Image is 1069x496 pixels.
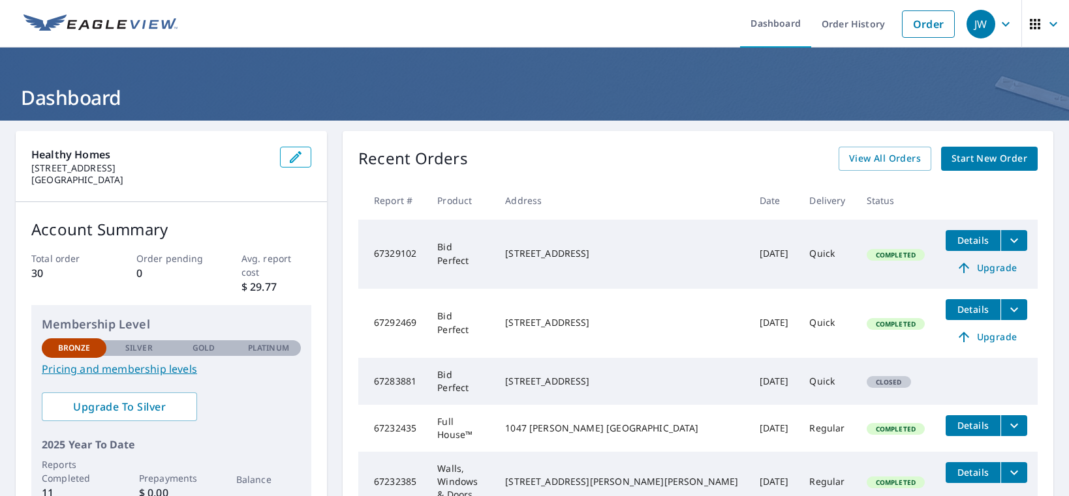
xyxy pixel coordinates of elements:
[868,424,923,433] span: Completed
[849,151,921,167] span: View All Orders
[31,265,101,281] p: 30
[427,405,495,452] td: Full House™
[505,247,738,260] div: [STREET_ADDRESS]
[749,358,799,405] td: [DATE]
[358,220,427,289] td: 67329102
[42,437,301,452] p: 2025 Year To Date
[241,252,311,279] p: Avg. report cost
[427,181,495,220] th: Product
[799,181,856,220] th: Delivery
[953,329,1019,345] span: Upgrade
[799,358,856,405] td: Quick
[839,147,931,171] a: View All Orders
[495,181,749,220] th: Address
[952,151,1027,167] span: Start New Order
[248,342,289,354] p: Platinum
[946,415,1000,436] button: detailsBtn-67232435
[31,147,270,162] p: healthy homes
[749,289,799,358] td: [DATE]
[953,260,1019,276] span: Upgrade
[31,162,270,174] p: [STREET_ADDRESS]
[946,327,1027,347] a: Upgrade
[136,265,206,281] p: 0
[236,473,301,486] p: Balance
[941,147,1038,171] a: Start New Order
[139,471,204,485] p: Prepayments
[42,392,197,421] a: Upgrade To Silver
[868,250,923,259] span: Completed
[241,279,311,295] p: $ 29.77
[868,377,910,387] span: Closed
[358,358,427,405] td: 67283881
[358,181,427,220] th: Report #
[505,316,738,329] div: [STREET_ADDRESS]
[358,405,427,452] td: 67232435
[953,303,993,315] span: Details
[505,375,738,388] div: [STREET_ADDRESS]
[358,147,468,171] p: Recent Orders
[946,462,1000,483] button: detailsBtn-67232385
[31,218,311,241] p: Account Summary
[427,220,495,289] td: Bid Perfect
[953,234,993,246] span: Details
[799,405,856,452] td: Regular
[136,252,206,265] p: Order pending
[31,252,101,265] p: Total order
[856,181,935,220] th: Status
[125,342,153,354] p: Silver
[967,10,995,38] div: JW
[946,299,1000,320] button: detailsBtn-67292469
[1000,299,1027,320] button: filesDropdownBtn-67292469
[799,289,856,358] td: Quick
[799,220,856,289] td: Quick
[1000,230,1027,251] button: filesDropdownBtn-67329102
[749,405,799,452] td: [DATE]
[505,422,738,435] div: 1047 [PERSON_NAME] [GEOGRAPHIC_DATA]
[953,466,993,478] span: Details
[52,400,187,414] span: Upgrade To Silver
[31,174,270,186] p: [GEOGRAPHIC_DATA]
[902,10,955,38] a: Order
[505,475,738,488] div: [STREET_ADDRESS][PERSON_NAME][PERSON_NAME]
[749,220,799,289] td: [DATE]
[953,419,993,431] span: Details
[358,289,427,358] td: 67292469
[42,315,301,333] p: Membership Level
[946,230,1000,251] button: detailsBtn-67329102
[58,342,91,354] p: Bronze
[42,361,301,377] a: Pricing and membership levels
[23,14,178,34] img: EV Logo
[193,342,215,354] p: Gold
[868,319,923,328] span: Completed
[1000,415,1027,436] button: filesDropdownBtn-67232435
[749,181,799,220] th: Date
[1000,462,1027,483] button: filesDropdownBtn-67232385
[868,478,923,487] span: Completed
[427,358,495,405] td: Bid Perfect
[42,458,106,485] p: Reports Completed
[16,84,1053,111] h1: Dashboard
[946,257,1027,278] a: Upgrade
[427,289,495,358] td: Bid Perfect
